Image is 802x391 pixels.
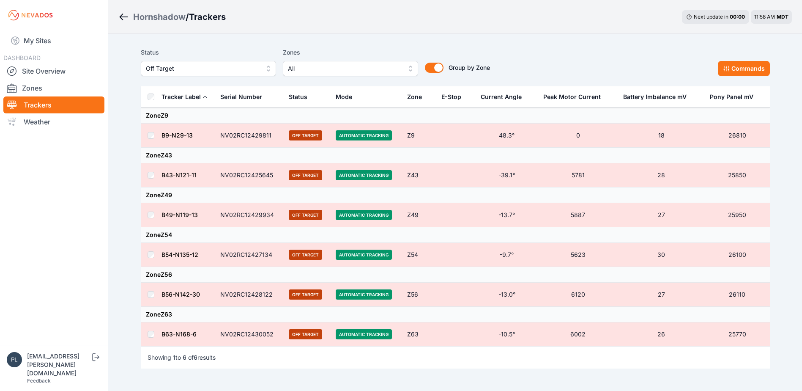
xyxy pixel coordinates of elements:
[441,93,461,101] div: E-Stop
[476,124,538,148] td: 48.3°
[161,93,201,101] div: Tracker Label
[289,329,322,339] span: Off Target
[161,87,208,107] button: Tracker Label
[618,203,704,227] td: 27
[618,283,704,307] td: 27
[289,289,322,300] span: Off Target
[476,243,538,267] td: -9.7°
[215,163,284,187] td: NV02RC12425645
[3,54,41,61] span: DASHBOARD
[189,11,226,23] h3: Trackers
[3,30,104,51] a: My Sites
[623,93,687,101] div: Battery Imbalance mV
[538,163,618,187] td: 5781
[141,108,770,124] td: Zone Z9
[27,352,90,377] div: [EMAIL_ADDRESS][PERSON_NAME][DOMAIN_NAME]
[710,93,753,101] div: Pony Panel mV
[161,251,198,258] a: B54-N135-12
[710,87,760,107] button: Pony Panel mV
[3,96,104,113] a: Trackers
[481,93,522,101] div: Current Angle
[402,283,436,307] td: Z56
[289,170,322,180] span: Off Target
[289,210,322,220] span: Off Target
[481,87,528,107] button: Current Angle
[146,63,259,74] span: Off Target
[402,322,436,347] td: Z63
[141,267,770,283] td: Zone Z56
[220,93,262,101] div: Serial Number
[183,354,186,361] span: 6
[161,330,197,338] a: B63-N168-6
[705,203,770,227] td: 25950
[118,6,226,28] nav: Breadcrumb
[194,354,197,361] span: 6
[215,203,284,227] td: NV02RC12429934
[7,8,54,22] img: Nevados
[3,63,104,80] a: Site Overview
[336,130,392,140] span: Automatic Tracking
[618,163,704,187] td: 28
[27,377,51,384] a: Feedback
[476,163,538,187] td: -39.1°
[694,14,728,20] span: Next update in
[538,243,618,267] td: 5623
[141,227,770,243] td: Zone Z54
[449,64,490,71] span: Group by Zone
[220,87,269,107] button: Serial Number
[7,352,22,367] img: plsmith@sundt.com
[161,211,198,218] a: B49-N119-13
[730,14,745,20] div: 00 : 00
[336,170,392,180] span: Automatic Tracking
[623,87,693,107] button: Battery Imbalance mV
[3,113,104,130] a: Weather
[141,187,770,203] td: Zone Z49
[336,289,392,300] span: Automatic Tracking
[161,291,200,298] a: B56-N142-30
[618,322,704,347] td: 26
[289,93,307,101] div: Status
[215,243,284,267] td: NV02RC12427134
[336,93,352,101] div: Mode
[215,124,284,148] td: NV02RC12429811
[141,61,276,76] button: Off Target
[402,124,436,148] td: Z9
[161,171,197,179] a: B43-N121-11
[543,87,608,107] button: Peak Motor Current
[705,163,770,187] td: 25850
[141,47,276,58] label: Status
[283,61,418,76] button: All
[289,130,322,140] span: Off Target
[754,14,775,20] span: 11:58 AM
[705,243,770,267] td: 26100
[336,329,392,339] span: Automatic Tracking
[336,250,392,260] span: Automatic Tracking
[173,354,175,361] span: 1
[476,322,538,347] td: -10.5°
[538,322,618,347] td: 6002
[186,11,189,23] span: /
[538,124,618,148] td: 0
[618,243,704,267] td: 30
[476,283,538,307] td: -13.0°
[336,210,392,220] span: Automatic Tracking
[133,11,186,23] a: Hornshadow
[705,124,770,148] td: 26810
[441,87,468,107] button: E-Stop
[777,14,788,20] span: MDT
[718,61,770,76] button: Commands
[705,283,770,307] td: 26110
[407,87,429,107] button: Zone
[476,203,538,227] td: -13.7°
[336,87,359,107] button: Mode
[543,93,601,101] div: Peak Motor Current
[402,203,436,227] td: Z49
[215,322,284,347] td: NV02RC12430052
[141,148,770,163] td: Zone Z43
[141,307,770,322] td: Zone Z63
[705,322,770,347] td: 25770
[161,132,193,139] a: B9-N29-13
[407,93,422,101] div: Zone
[289,250,322,260] span: Off Target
